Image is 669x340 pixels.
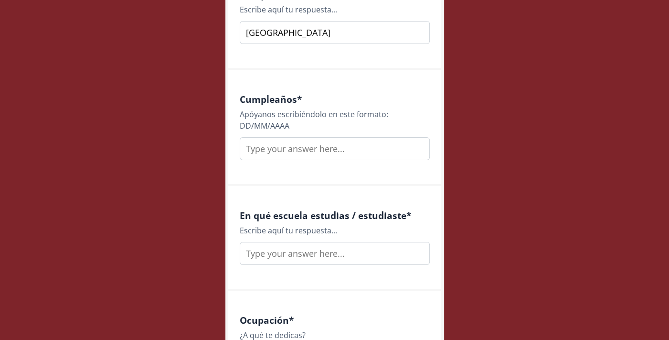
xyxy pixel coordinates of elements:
div: Apóyanos escribiéndolo en este formato: DD/MM/AAAA [240,109,430,132]
div: Escribe aquí tu respuesta... [240,4,430,15]
div: Escribe aquí tu respuesta... [240,225,430,236]
h4: Cumpleaños * [240,94,430,105]
input: Type your answer here... [240,21,430,44]
input: Type your answer here... [240,137,430,160]
h4: Ocupación * [240,315,430,326]
h4: En qué escuela estudias / estudiaste * [240,210,430,221]
input: Type your answer here... [240,242,430,265]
